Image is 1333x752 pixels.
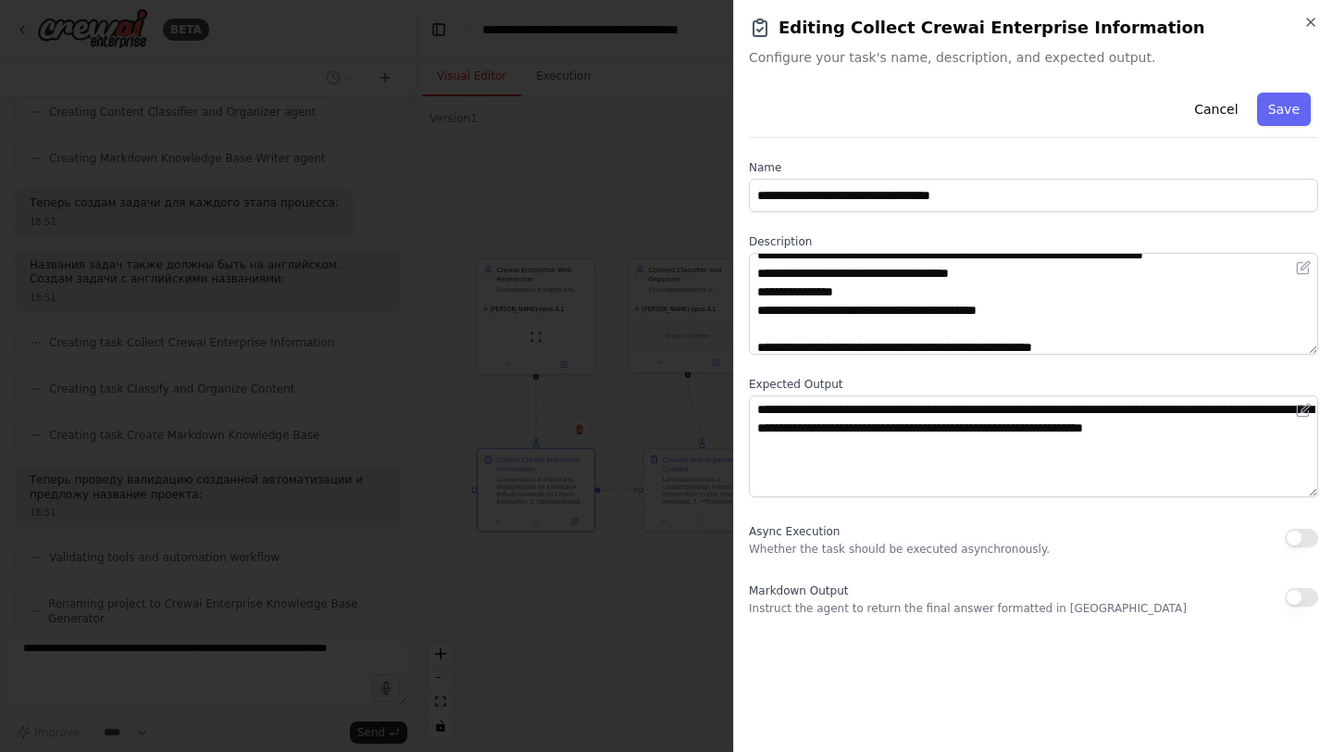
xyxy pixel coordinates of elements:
span: Configure your task's name, description, and expected output. [749,48,1318,67]
label: Expected Output [749,377,1318,392]
button: Open in editor [1292,399,1314,421]
button: Open in editor [1292,257,1314,279]
p: Instruct the agent to return the final answer formatted in [GEOGRAPHIC_DATA] [749,601,1187,616]
p: Whether the task should be executed asynchronously. [749,542,1050,557]
button: Cancel [1183,93,1249,126]
button: Save [1257,93,1311,126]
label: Name [749,160,1318,175]
label: Description [749,234,1318,249]
span: Async Execution [749,525,840,538]
h2: Editing Collect Crewai Enterprise Information [749,15,1318,41]
span: Markdown Output [749,584,848,597]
